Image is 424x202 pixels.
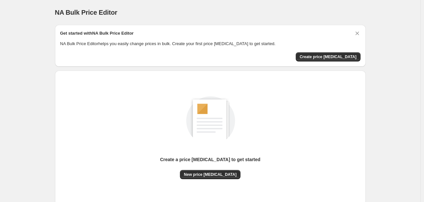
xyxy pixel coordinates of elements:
[184,172,237,177] span: New price [MEDICAL_DATA]
[354,30,361,37] button: Dismiss card
[180,170,240,179] button: New price [MEDICAL_DATA]
[160,156,260,163] p: Create a price [MEDICAL_DATA] to get started
[60,41,361,47] p: NA Bulk Price Editor helps you easily change prices in bulk. Create your first price [MEDICAL_DAT...
[55,9,117,16] span: NA Bulk Price Editor
[296,52,361,61] button: Create price change job
[300,54,357,59] span: Create price [MEDICAL_DATA]
[60,30,134,37] h2: Get started with NA Bulk Price Editor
